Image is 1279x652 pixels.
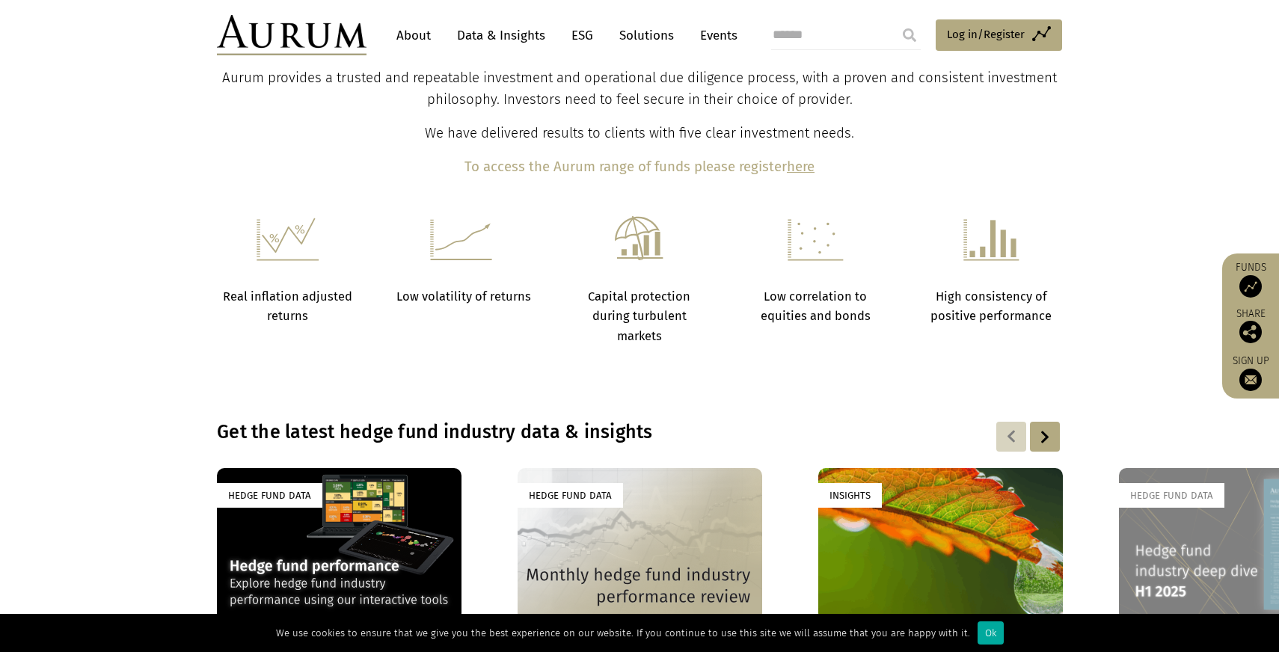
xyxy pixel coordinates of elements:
[1119,483,1224,508] div: Hedge Fund Data
[564,22,601,49] a: ESG
[1239,275,1262,298] img: Access Funds
[947,25,1025,43] span: Log in/Register
[895,20,924,50] input: Submit
[217,483,322,508] div: Hedge Fund Data
[389,22,438,49] a: About
[1239,321,1262,343] img: Share this post
[930,289,1052,323] strong: High consistency of positive performance
[693,22,737,49] a: Events
[1230,309,1272,343] div: Share
[450,22,553,49] a: Data & Insights
[217,15,366,55] img: Aurum
[1239,369,1262,391] img: Sign up to our newsletter
[217,421,869,443] h3: Get the latest hedge fund industry data & insights
[464,159,787,175] b: To access the Aurum range of funds please register
[818,483,882,508] div: Insights
[518,483,623,508] div: Hedge Fund Data
[612,22,681,49] a: Solutions
[396,289,531,304] strong: Low volatility of returns
[425,125,854,141] span: We have delivered results to clients with five clear investment needs.
[1230,261,1272,298] a: Funds
[787,159,815,175] a: here
[978,621,1004,645] div: Ok
[936,19,1062,51] a: Log in/Register
[588,289,690,343] strong: Capital protection during turbulent markets
[223,289,352,323] strong: Real inflation adjusted returns
[761,289,871,323] strong: Low correlation to equities and bonds
[1230,354,1272,391] a: Sign up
